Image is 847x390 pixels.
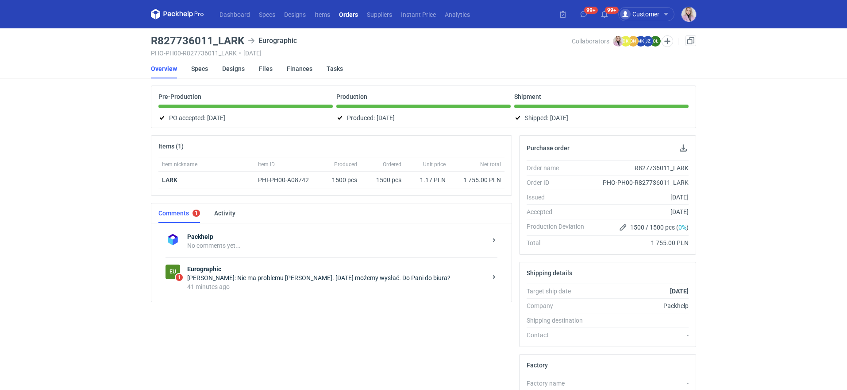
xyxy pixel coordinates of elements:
a: Overview [151,59,177,78]
figcaption: JZ [643,36,653,47]
button: Edit production Deviation [618,222,628,233]
div: Shipping destination [527,316,591,325]
div: 1500 pcs [361,172,405,188]
div: Target ship date [527,287,591,296]
img: Klaudia Wiśniewska [681,7,696,22]
p: Production [336,93,367,100]
figcaption: MK [635,36,646,47]
p: Shipment [514,93,541,100]
div: 41 minutes ago [187,282,487,291]
div: PO accepted: [158,113,333,123]
span: Unit price [423,161,446,168]
a: Duplicate [685,35,696,46]
a: LARK [162,176,177,183]
span: Ordered [383,161,401,168]
span: Collaborators [572,38,609,45]
span: 1500 / 1500 pcs ( ) [630,223,689,232]
div: Accepted [527,207,591,216]
a: Specs [254,9,280,19]
div: 1 755.00 PLN [591,238,689,247]
div: Issued [527,193,591,202]
div: [DATE] [591,207,689,216]
div: - [591,379,689,388]
a: Specs [191,59,208,78]
div: PHO-PH00-R827736011_LARK [DATE] [151,50,572,57]
div: Packhelp [591,301,689,310]
button: 99+ [597,7,612,21]
div: Customer [620,9,659,19]
span: [DATE] [550,113,568,123]
a: Analytics [440,9,474,19]
div: Order name [527,164,591,172]
a: Suppliers [362,9,397,19]
div: 1 755.00 PLN [453,175,501,184]
a: Finances [287,59,312,78]
button: Edit collaborators [662,35,673,47]
div: PHI-PH00-A08742 [258,175,317,184]
div: PHO-PH00-R827736011_LARK [591,178,689,187]
a: Designs [222,59,245,78]
a: Comments1 [158,203,200,223]
a: Activity [214,203,235,223]
span: Net total [480,161,501,168]
strong: Eurographic [187,265,487,273]
div: Order ID [527,178,591,187]
figcaption: DK [620,36,631,47]
div: Company [527,301,591,310]
strong: Packhelp [187,232,487,241]
button: Download PO [678,143,689,153]
div: [PERSON_NAME]: Nie ma problemu [PERSON_NAME]. [DATE] możemy wysłać. Do Pani do biura? [187,273,487,282]
div: Total [527,238,591,247]
figcaption: OŁ [650,36,661,47]
div: Factory name [527,379,591,388]
a: Items [310,9,335,19]
img: Klaudia Wiśniewska [613,36,624,47]
div: No comments yet... [187,241,487,250]
a: Orders [335,9,362,19]
div: [DATE] [591,193,689,202]
a: Instant Price [397,9,440,19]
div: 1 [195,210,198,216]
h2: Purchase order [527,144,570,152]
a: Files [259,59,273,78]
svg: Packhelp Pro [151,9,204,19]
a: Tasks [327,59,343,78]
span: Item ID [258,161,275,168]
div: Produced: [336,113,511,123]
span: Item nickname [162,161,197,168]
img: Packhelp [166,232,180,247]
h2: Items (1) [158,143,184,150]
figcaption: Eu [166,265,180,279]
span: [DATE] [207,113,225,123]
div: Production Deviation [527,222,591,233]
figcaption: BN [628,36,639,47]
div: - [591,331,689,339]
h2: Factory [527,362,548,369]
span: Produced [334,161,357,168]
a: Designs [280,9,310,19]
h2: Shipping details [527,269,572,277]
span: 0% [678,224,686,231]
p: Pre-Production [158,93,201,100]
span: 1 [176,274,183,281]
div: Eurographic [248,35,297,46]
div: Contact [527,331,591,339]
div: R827736011_LARK [591,164,689,172]
div: 1.17 PLN [408,175,446,184]
button: Customer [618,7,681,21]
a: Dashboard [215,9,254,19]
span: • [239,50,241,57]
strong: [DATE] [670,288,689,295]
div: Shipped: [514,113,689,123]
div: Eurographic [166,265,180,279]
button: 99+ [577,7,591,21]
h3: R827736011_LARK [151,35,244,46]
span: [DATE] [377,113,395,123]
div: 1500 pcs [321,172,361,188]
